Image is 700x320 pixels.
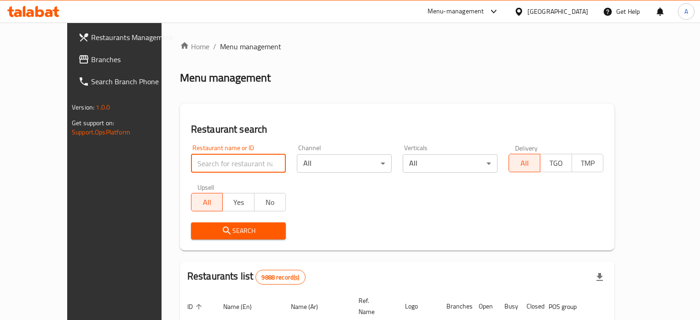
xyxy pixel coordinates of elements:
[71,26,184,48] a: Restaurants Management
[222,193,254,211] button: Yes
[96,101,110,113] span: 1.0.0
[359,295,387,317] span: Ref. Name
[180,41,209,52] a: Home
[91,76,177,87] span: Search Branch Phone
[255,270,305,285] div: Total records count
[540,154,572,172] button: TGO
[91,32,177,43] span: Restaurants Management
[180,41,614,52] nav: breadcrumb
[291,301,330,312] span: Name (Ar)
[572,154,603,172] button: TMP
[220,41,281,52] span: Menu management
[226,196,250,209] span: Yes
[544,157,568,170] span: TGO
[258,196,282,209] span: No
[187,269,306,285] h2: Restaurants list
[187,301,205,312] span: ID
[191,222,286,239] button: Search
[549,301,589,312] span: POS group
[509,154,540,172] button: All
[191,154,286,173] input: Search for restaurant name or ID..
[191,122,603,136] h2: Restaurant search
[576,157,600,170] span: TMP
[254,193,286,211] button: No
[515,145,538,151] label: Delivery
[72,117,114,129] span: Get support on:
[180,70,271,85] h2: Menu management
[197,184,214,190] label: Upsell
[428,6,484,17] div: Menu-management
[684,6,688,17] span: A
[72,101,94,113] span: Version:
[527,6,588,17] div: [GEOGRAPHIC_DATA]
[589,266,611,288] div: Export file
[213,41,216,52] li: /
[198,225,278,237] span: Search
[71,48,184,70] a: Branches
[223,301,264,312] span: Name (En)
[403,154,498,173] div: All
[297,154,392,173] div: All
[72,126,130,138] a: Support.OpsPlatform
[71,70,184,93] a: Search Branch Phone
[195,196,219,209] span: All
[91,54,177,65] span: Branches
[513,157,537,170] span: All
[256,273,305,282] span: 9888 record(s)
[191,193,223,211] button: All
